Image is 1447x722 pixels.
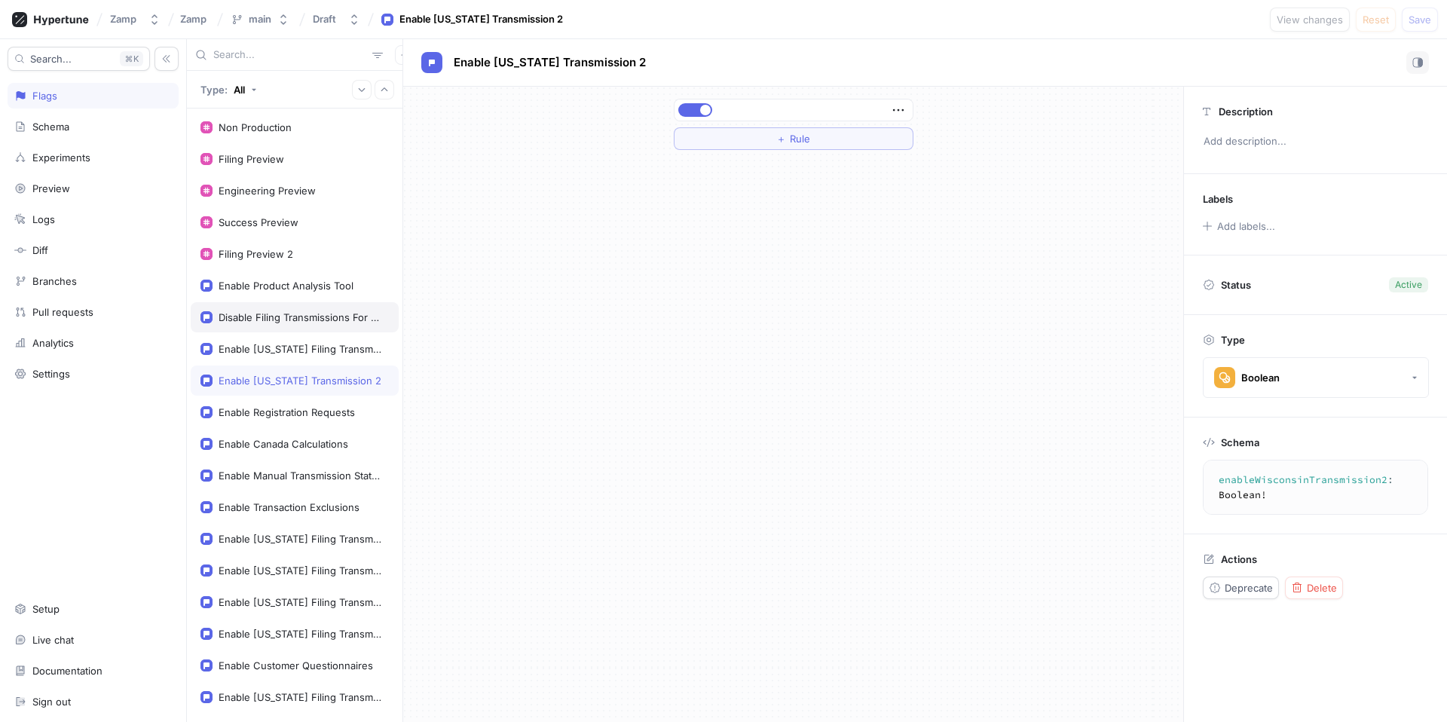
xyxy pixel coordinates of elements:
div: Documentation [32,665,102,677]
div: All [234,84,245,96]
button: Deprecate [1203,577,1279,599]
div: Filing Preview 2 [219,248,293,260]
span: Search... [30,54,72,63]
button: Expand all [352,80,372,99]
div: Schema [32,121,69,133]
div: Enable [US_STATE] Filing Transmission [219,564,383,577]
button: main [225,7,295,32]
p: Add description... [1197,129,1434,154]
div: Add labels... [1217,222,1275,231]
div: Filing Preview [219,153,284,165]
div: Engineering Preview [219,185,316,197]
div: main [249,13,271,26]
div: Preview [32,182,70,194]
span: Rule [790,134,810,143]
div: Zamp [110,13,136,26]
p: Type [1221,334,1245,346]
div: Non Production [219,121,292,133]
p: Description [1219,106,1273,118]
p: Labels [1203,193,1233,205]
div: Experiments [32,151,90,164]
p: Schema [1221,436,1259,448]
div: Enable [US_STATE] Filing Transmission [219,343,383,355]
div: Setup [32,603,60,615]
div: Pull requests [32,306,93,318]
span: View changes [1277,15,1343,24]
div: Settings [32,368,70,380]
div: Enable Registration Requests [219,406,355,418]
span: Deprecate [1225,583,1273,592]
span: Zamp [180,14,206,24]
button: View changes [1270,8,1350,32]
div: Draft [313,13,336,26]
div: Enable Transaction Exclusions [219,501,359,513]
div: Enable [US_STATE] Filing Transmission [219,596,383,608]
span: Reset [1363,15,1389,24]
button: Boolean [1203,357,1429,398]
div: Enable [US_STATE] Transmission 2 [399,12,563,27]
span: Enable [US_STATE] Transmission 2 [454,57,646,69]
button: Collapse all [375,80,394,99]
span: Save [1409,15,1431,24]
div: Enable [US_STATE] Filing Transmission [219,533,383,545]
div: Logs [32,213,55,225]
div: Flags [32,90,57,102]
div: Live chat [32,634,74,646]
div: K [120,51,143,66]
div: Enable [US_STATE] Transmission 2 [219,375,381,387]
p: Actions [1221,553,1257,565]
div: Enable [US_STATE] Filing Transmission [219,628,383,640]
div: Enable Customer Questionnaires [219,659,373,672]
button: Add labels... [1198,216,1279,236]
button: Save [1402,8,1438,32]
div: Active [1395,278,1422,292]
div: Enable Canada Calculations [219,438,348,450]
span: ＋ [776,134,786,143]
div: Branches [32,275,77,287]
div: Sign out [32,696,71,708]
button: Draft [307,7,366,32]
button: Type: All [195,76,262,102]
button: Search...K [8,47,150,71]
div: Enable Product Analysis Tool [219,280,353,292]
p: Status [1221,274,1251,295]
button: Reset [1356,8,1396,32]
button: ＋Rule [674,127,913,150]
div: Enable [US_STATE] Filing Transmission [219,691,383,703]
div: Success Preview [219,216,298,228]
div: Boolean [1241,372,1280,384]
div: Analytics [32,337,74,349]
input: Search... [213,47,366,63]
div: Diff [32,244,48,256]
div: Enable Manual Transmission Status Update [219,470,383,482]
button: Delete [1285,577,1343,599]
button: Zamp [104,7,167,32]
p: Type: [200,84,228,96]
a: Documentation [8,658,179,684]
span: Delete [1307,583,1337,592]
div: Disable Filing Transmissions For Failed Validations [219,311,383,323]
